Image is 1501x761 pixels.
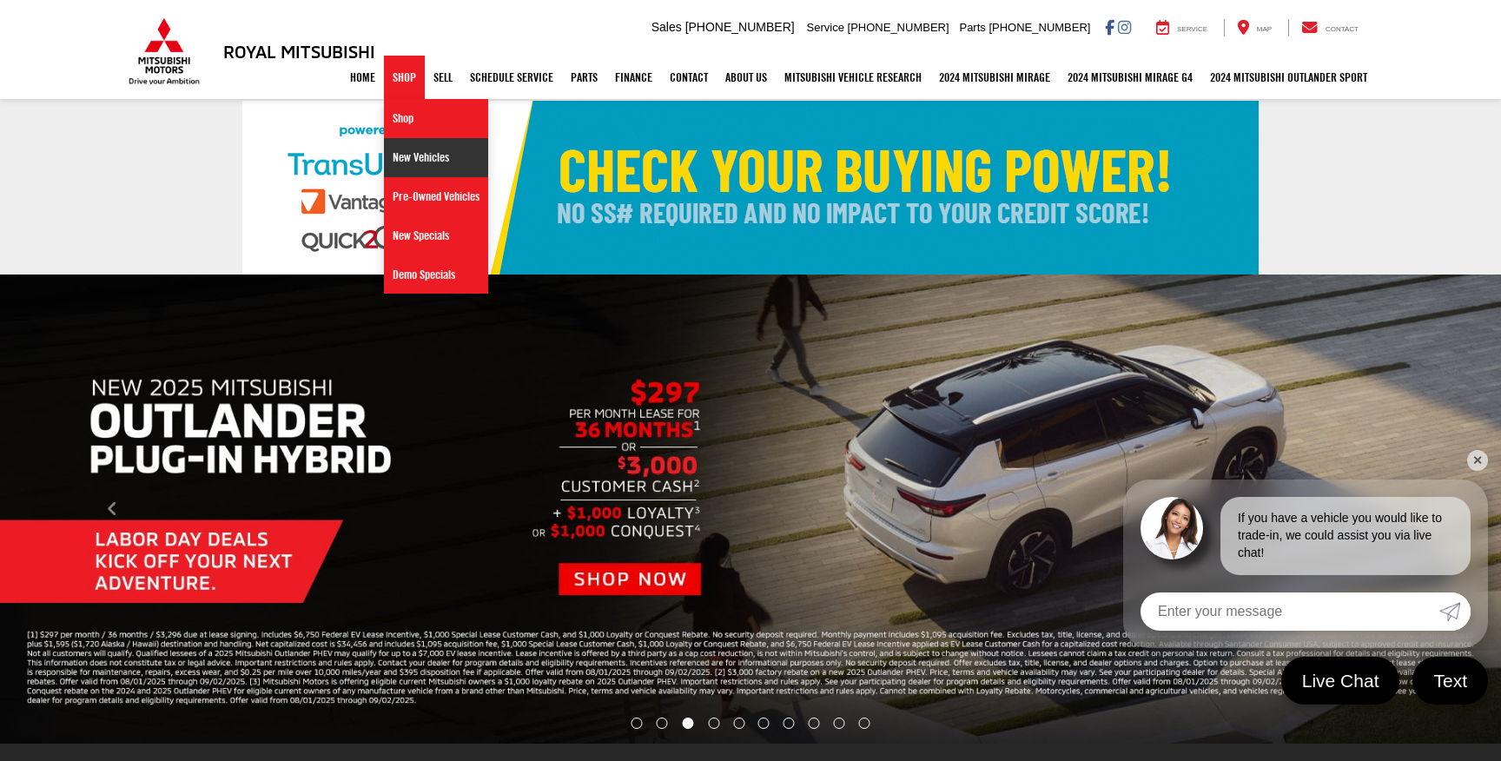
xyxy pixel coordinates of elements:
[384,177,488,216] a: Pre-Owned Vehicles
[1281,657,1400,705] a: Live Chat
[1220,497,1471,575] div: If you have a vehicle you would like to trade-in, we could assist you via live chat!
[1118,20,1131,34] a: Instagram: Click to visit our Instagram page
[384,138,488,177] a: New Vehicles
[425,56,461,99] a: Sell
[223,42,375,61] h3: Royal Mitsubishi
[1425,669,1476,692] span: Text
[1201,56,1376,99] a: 2024 Mitsubishi Outlander SPORT
[859,718,870,729] li: Go to slide number 10.
[685,20,795,34] span: [PHONE_NUMBER]
[717,56,776,99] a: About Us
[242,101,1259,275] img: Check Your Buying Power
[384,255,488,294] a: Demo Specials
[848,21,949,34] span: [PHONE_NUMBER]
[461,56,562,99] a: Schedule Service: Opens in a new tab
[1257,25,1272,33] span: Map
[1326,25,1359,33] span: Contact
[1141,497,1203,559] img: Agent profile photo
[930,56,1059,99] a: 2024 Mitsubishi Mirage
[1143,19,1220,36] a: Service
[341,56,384,99] a: Home
[959,21,985,34] span: Parts
[1293,669,1388,692] span: Live Chat
[809,718,820,729] li: Go to slide number 8.
[606,56,661,99] a: Finance
[733,718,744,729] li: Go to slide number 5.
[784,718,795,729] li: Go to slide number 7.
[384,99,488,138] a: Shop
[125,17,203,85] img: Mitsubishi
[807,21,844,34] span: Service
[776,56,930,99] a: Mitsubishi Vehicle Research
[1105,20,1114,34] a: Facebook: Click to visit our Facebook page
[631,718,642,729] li: Go to slide number 1.
[989,21,1090,34] span: [PHONE_NUMBER]
[834,718,845,729] li: Go to slide number 9.
[708,718,719,729] li: Go to slide number 4.
[1177,25,1207,33] span: Service
[562,56,606,99] a: Parts: Opens in a new tab
[758,718,770,729] li: Go to slide number 6.
[1141,592,1439,631] input: Enter your message
[1276,309,1501,709] button: Click to view next picture.
[384,56,425,99] a: Shop
[1059,56,1201,99] a: 2024 Mitsubishi Mirage G4
[384,216,488,255] a: New Specials
[1412,657,1488,705] a: Text
[1288,19,1372,36] a: Contact
[682,718,693,729] li: Go to slide number 3.
[1439,592,1471,631] a: Submit
[651,20,682,34] span: Sales
[1224,19,1285,36] a: Map
[656,718,667,729] li: Go to slide number 2.
[661,56,717,99] a: Contact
